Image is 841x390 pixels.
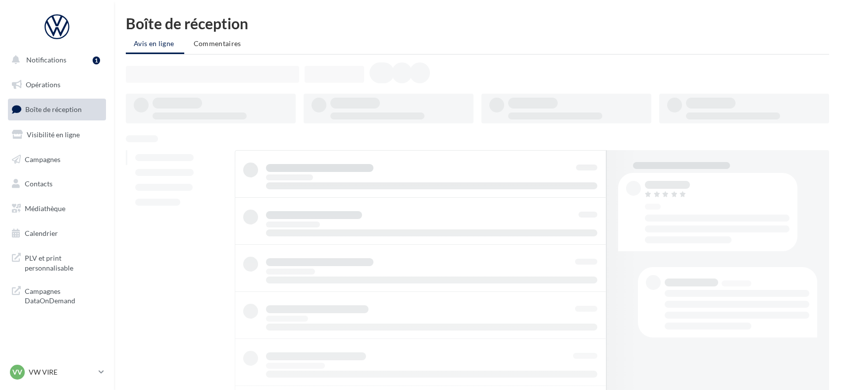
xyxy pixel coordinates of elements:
[6,280,108,310] a: Campagnes DataOnDemand
[6,50,104,70] button: Notifications 1
[25,229,58,237] span: Calendrier
[25,155,60,163] span: Campagnes
[12,367,22,377] span: VV
[6,149,108,170] a: Campagnes
[25,251,102,273] span: PLV et print personnalisable
[6,198,108,219] a: Médiathèque
[126,16,829,31] div: Boîte de réception
[26,56,66,64] span: Notifications
[6,124,108,145] a: Visibilité en ligne
[6,247,108,277] a: PLV et print personnalisable
[26,80,60,89] span: Opérations
[8,363,106,382] a: VV VW VIRE
[6,74,108,95] a: Opérations
[25,204,65,213] span: Médiathèque
[93,56,100,64] div: 1
[25,105,82,113] span: Boîte de réception
[25,179,53,188] span: Contacts
[6,99,108,120] a: Boîte de réception
[25,284,102,306] span: Campagnes DataOnDemand
[29,367,95,377] p: VW VIRE
[6,173,108,194] a: Contacts
[194,39,241,48] span: Commentaires
[6,223,108,244] a: Calendrier
[27,130,80,139] span: Visibilité en ligne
